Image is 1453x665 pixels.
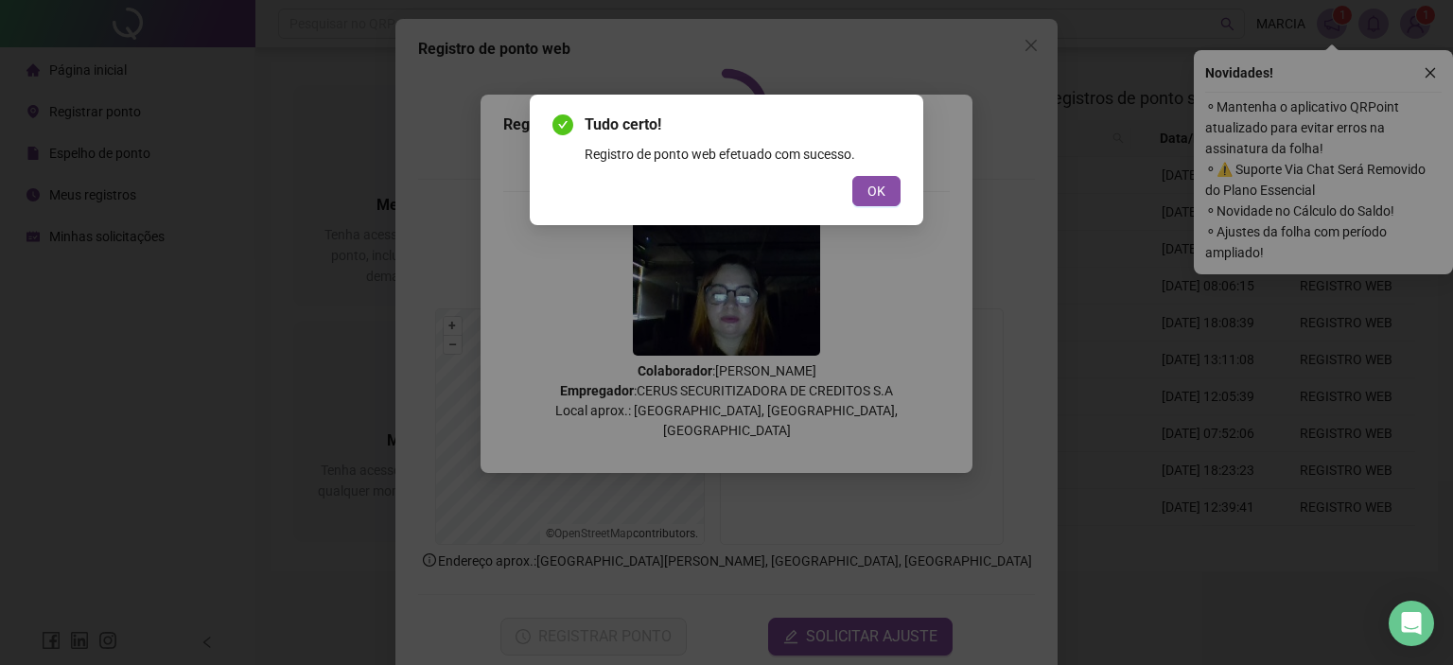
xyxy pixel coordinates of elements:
[552,114,573,135] span: check-circle
[585,114,901,136] span: Tudo certo!
[867,181,885,201] span: OK
[1389,601,1434,646] div: Open Intercom Messenger
[585,144,901,165] div: Registro de ponto web efetuado com sucesso.
[852,176,901,206] button: OK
